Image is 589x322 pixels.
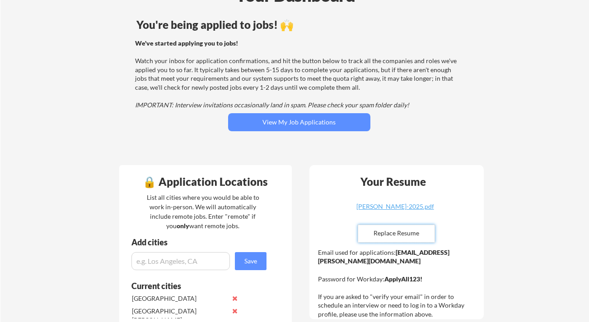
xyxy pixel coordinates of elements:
[131,252,230,270] input: e.g. Los Angeles, CA
[384,275,422,283] strong: ApplyAll123!
[177,222,189,230] strong: only
[235,252,266,270] button: Save
[122,176,290,187] div: 🔒 Application Locations
[135,101,409,109] em: IMPORTANT: Interview invitations occasionally land in spam. Please check your spam folder daily!
[135,39,461,110] div: Watch your inbox for application confirmations, and hit the button below to track all the compani...
[135,39,238,47] strong: We've started applying you to jobs!
[228,113,370,131] button: View My Job Applications
[132,294,227,303] div: [GEOGRAPHIC_DATA]
[136,19,462,30] div: You're being applied to jobs! 🙌
[141,193,265,230] div: List all cities where you would be able to work in-person. We will automatically include remote j...
[318,248,449,265] strong: [EMAIL_ADDRESS][PERSON_NAME][DOMAIN_NAME]
[341,203,449,217] a: [PERSON_NAME]-2025.pdf
[341,203,449,210] div: [PERSON_NAME]-2025.pdf
[131,238,269,246] div: Add cities
[349,176,438,187] div: Your Resume
[318,248,477,319] div: Email used for applications: Password for Workday: If you are asked to "verify your email" in ord...
[131,282,257,290] div: Current cities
